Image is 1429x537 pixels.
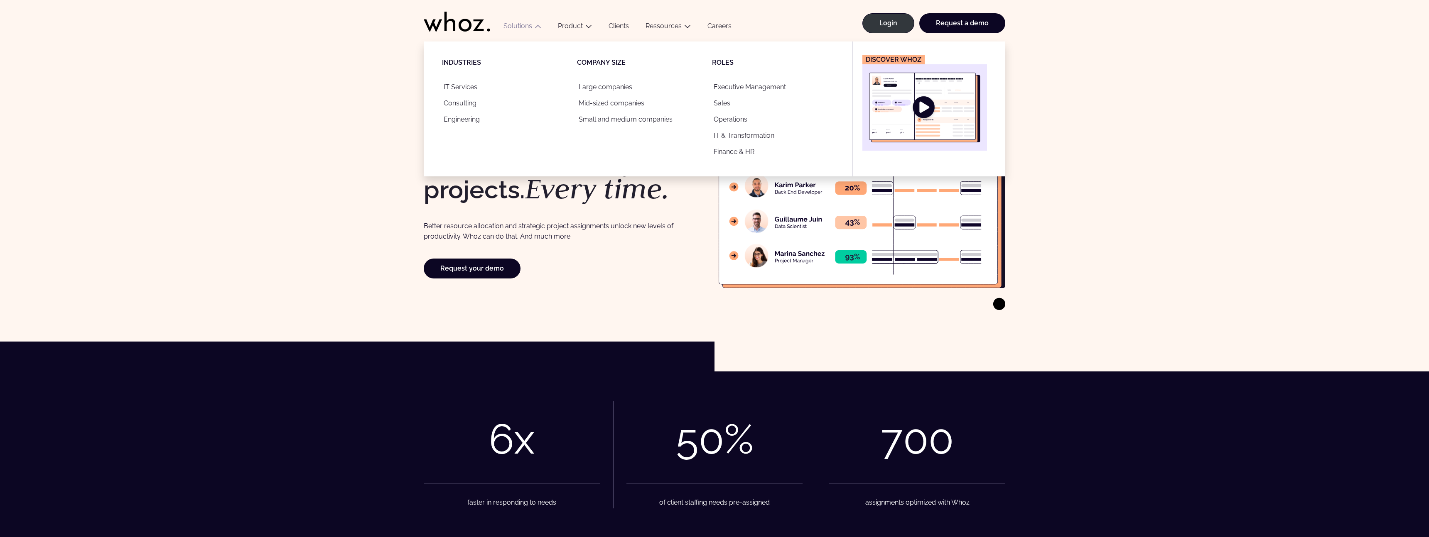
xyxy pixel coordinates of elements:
[775,259,813,263] g: Project Manager
[637,22,699,33] button: Ressources
[577,111,702,127] a: Small and medium companies
[862,55,987,151] a: Discover Whoz
[699,22,740,33] a: Careers
[495,22,550,33] button: Solutions
[775,217,822,222] g: Guillaume Juin
[646,22,682,30] a: Ressources
[775,190,822,195] g: Back End Developer
[424,483,600,508] figcaption: faster in responding to needs
[424,259,521,278] a: Request your demo
[862,55,925,64] figcaption: Discover Whoz
[712,127,837,144] a: IT & Transformation
[712,111,837,127] a: Operations
[919,13,1005,33] a: Request a demo
[829,483,1005,508] figcaption: assignments optimized with Whoz
[525,170,669,207] em: Every time.
[489,415,514,463] div: 6
[712,144,837,160] a: Finance & HR
[442,79,567,95] a: IT Services
[514,415,535,463] div: x
[577,79,702,95] a: Large companies
[424,150,710,203] h1: ave time staffing new projects.
[626,483,803,508] figcaption: of client staffing needs pre-assigned
[442,111,567,127] a: Engineering
[1374,482,1417,525] iframe: Chatbot
[712,79,837,95] a: Executive Management
[724,415,754,463] div: %
[442,95,567,111] a: Consulting
[558,22,583,30] a: Product
[550,22,600,33] button: Product
[442,58,577,67] p: Industries
[775,225,807,228] g: Data Scientist
[424,221,682,242] p: Better resource allocation and strategic project assignments unlock new levels of productivity. W...
[600,22,637,33] a: Clients
[712,58,847,67] p: Roles
[862,13,914,33] a: Login
[881,415,954,463] div: 700
[676,415,724,463] div: 50
[712,95,837,111] a: Sales
[577,95,702,111] a: Mid-sized companies
[775,251,825,256] g: Marina Sanchez
[577,58,712,67] p: Company size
